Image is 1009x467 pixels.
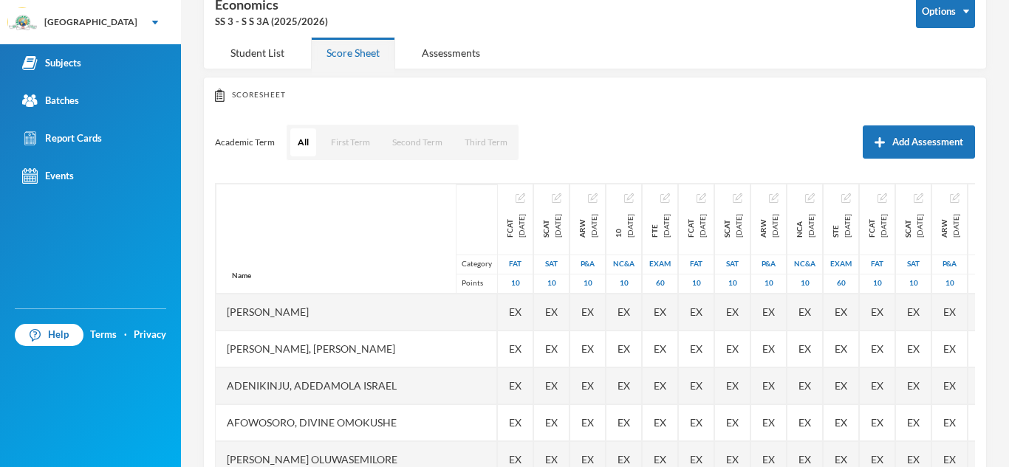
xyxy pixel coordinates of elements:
img: edit [841,193,851,203]
span: Student Exempted. [762,304,775,319]
span: SCAT [721,214,733,238]
span: Student Exempted. [618,341,630,356]
span: FTE [649,214,660,238]
button: Edit Assessment [552,192,561,204]
span: Student Exempted. [509,304,521,319]
span: Student Exempted. [798,452,811,467]
div: First Continuous Assessment Test [685,214,708,238]
img: edit [552,193,561,203]
img: edit [516,193,525,203]
button: Edit Assessment [516,192,525,204]
div: 10 [860,274,895,293]
span: Student Exempted. [618,304,630,319]
div: 10 [787,274,822,293]
div: Second Continuous Assessment Test [721,214,745,238]
span: Student Exempted. [726,378,739,393]
div: 10 [498,274,533,293]
span: Student Exempted. [690,415,702,430]
span: Student Exempted. [545,378,558,393]
div: Category [456,255,497,274]
div: Notecheck And Attendance [787,255,822,274]
span: Student Exempted. [907,378,920,393]
button: Edit Assessment [660,192,670,204]
span: Student Exempted. [762,341,775,356]
span: Student Exempted. [690,341,702,356]
img: edit [624,193,634,203]
button: Edit Assessment [914,192,923,204]
div: Second Term Exams [830,214,853,238]
div: Scoresheet [215,89,975,102]
span: Student Exempted. [690,452,702,467]
span: Student Exempted. [726,452,739,467]
span: Student Exempted. [871,378,883,393]
span: ARW [576,214,588,238]
img: edit [950,193,960,203]
div: Second Assessment Test [534,255,569,274]
div: First Assessment Test [498,255,533,274]
button: Edit Assessment [769,192,779,204]
span: Student Exempted. [907,304,920,319]
div: 10 [570,274,605,293]
span: Student Exempted. [690,378,702,393]
img: edit [878,193,887,203]
span: SCAT [540,214,552,238]
span: Student Exempted. [907,415,920,430]
p: Academic Term [215,136,275,148]
a: Help [15,324,83,346]
span: Student Exempted. [798,304,811,319]
div: Score Sheet [311,37,395,69]
span: Student Exempted. [835,452,847,467]
span: Student Exempted. [798,415,811,430]
div: Afowosoro, Divine Omokushe [216,404,497,441]
div: 10 [715,274,750,293]
div: Report Cards [22,131,102,146]
span: Student Exempted. [581,415,594,430]
span: Student Exempted. [581,378,594,393]
span: Student Exempted. [835,378,847,393]
div: Project And Assignment [938,214,962,238]
div: Examination [643,255,677,274]
span: Student Exempted. [654,415,666,430]
span: Student Exempted. [545,341,558,356]
img: edit [588,193,598,203]
span: Student Exempted. [871,341,883,356]
span: FCAT [685,214,697,238]
img: edit [697,193,706,203]
div: First Continuous Assessment Test [866,214,889,238]
span: Student Exempted. [907,452,920,467]
span: Student Exempted. [654,304,666,319]
div: Project And Assignment [757,214,781,238]
button: Edit Assessment [841,192,851,204]
button: Edit Assessment [697,192,706,204]
div: Second Continuous Assessment [902,214,926,238]
div: 10 [932,274,967,293]
span: Student Exempted. [762,378,775,393]
div: Second Continuous Assessment Test [540,214,564,238]
button: Third Term [457,128,515,156]
span: Student Exempted. [907,341,920,356]
img: logo [8,8,38,38]
div: Project And Assignment [751,255,786,274]
span: Student Exempted. [943,341,956,356]
button: Edit Assessment [588,192,598,204]
span: FCAT [504,214,516,238]
span: Student Exempted. [726,341,739,356]
span: Student Exempted. [654,452,666,467]
a: Privacy [134,328,166,342]
div: Project And Assignment [932,255,967,274]
span: Student Exempted. [798,378,811,393]
div: [PERSON_NAME] [216,294,497,331]
span: Student Exempted. [835,341,847,356]
span: Student Exempted. [581,452,594,467]
div: Events [22,168,74,184]
div: Assessments [406,37,496,69]
div: Notecheck And Attendance [606,255,641,274]
div: 10 [679,274,714,293]
span: Student Exempted. [835,415,847,430]
span: Student Exempted. [943,415,956,430]
span: Student Exempted. [654,378,666,393]
div: First Assessment Test [679,255,714,274]
img: edit [805,193,815,203]
div: 60 [643,274,677,293]
img: edit [733,193,742,203]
